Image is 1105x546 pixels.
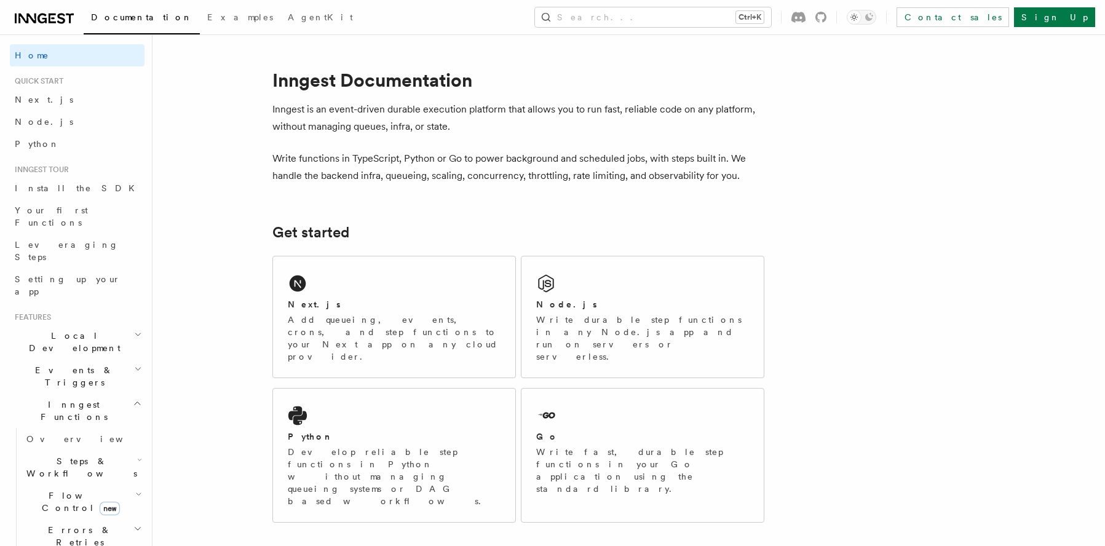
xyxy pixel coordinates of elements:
a: Setting up your app [10,268,145,303]
a: Sign Up [1014,7,1095,27]
p: Add queueing, events, crons, and step functions to your Next app on any cloud provider. [288,314,501,363]
a: Your first Functions [10,199,145,234]
span: Inngest Functions [10,398,133,423]
p: Write durable step functions in any Node.js app and run on servers or serverless. [536,314,749,363]
button: Search...Ctrl+K [535,7,771,27]
a: Examples [200,4,280,33]
span: Your first Functions [15,205,88,228]
h2: Python [288,430,333,443]
span: new [100,502,120,515]
p: Inngest is an event-driven durable execution platform that allows you to run fast, reliable code ... [272,101,764,135]
a: Next.jsAdd queueing, events, crons, and step functions to your Next app on any cloud provider. [272,256,516,378]
span: Setting up your app [15,274,121,296]
span: Flow Control [22,489,135,514]
span: Home [15,49,49,61]
a: GoWrite fast, durable step functions in your Go application using the standard library. [521,388,764,523]
span: Features [10,312,51,322]
a: Node.js [10,111,145,133]
a: PythonDevelop reliable step functions in Python without managing queueing systems or DAG based wo... [272,388,516,523]
button: Inngest Functions [10,394,145,428]
h2: Next.js [288,298,341,311]
a: Home [10,44,145,66]
span: Next.js [15,95,73,105]
span: Events & Triggers [10,364,134,389]
p: Write functions in TypeScript, Python or Go to power background and scheduled jobs, with steps bu... [272,150,764,184]
span: Steps & Workflows [22,455,137,480]
h1: Inngest Documentation [272,69,764,91]
span: Quick start [10,76,63,86]
p: Write fast, durable step functions in your Go application using the standard library. [536,446,749,495]
a: Leveraging Steps [10,234,145,268]
button: Local Development [10,325,145,359]
a: Contact sales [897,7,1009,27]
button: Steps & Workflows [22,450,145,485]
button: Flow Controlnew [22,485,145,519]
span: Documentation [91,12,192,22]
span: Node.js [15,117,73,127]
a: Python [10,133,145,155]
span: Local Development [10,330,134,354]
span: Examples [207,12,273,22]
span: Overview [26,434,153,444]
h2: Go [536,430,558,443]
a: Next.js [10,89,145,111]
a: Install the SDK [10,177,145,199]
a: Get started [272,224,349,241]
h2: Node.js [536,298,597,311]
span: Python [15,139,60,149]
span: AgentKit [288,12,353,22]
a: Node.jsWrite durable step functions in any Node.js app and run on servers or serverless. [521,256,764,378]
span: Leveraging Steps [15,240,119,262]
a: Overview [22,428,145,450]
a: AgentKit [280,4,360,33]
button: Events & Triggers [10,359,145,394]
a: Documentation [84,4,200,34]
span: Install the SDK [15,183,142,193]
kbd: Ctrl+K [736,11,764,23]
span: Inngest tour [10,165,69,175]
button: Toggle dark mode [847,10,876,25]
p: Develop reliable step functions in Python without managing queueing systems or DAG based workflows. [288,446,501,507]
